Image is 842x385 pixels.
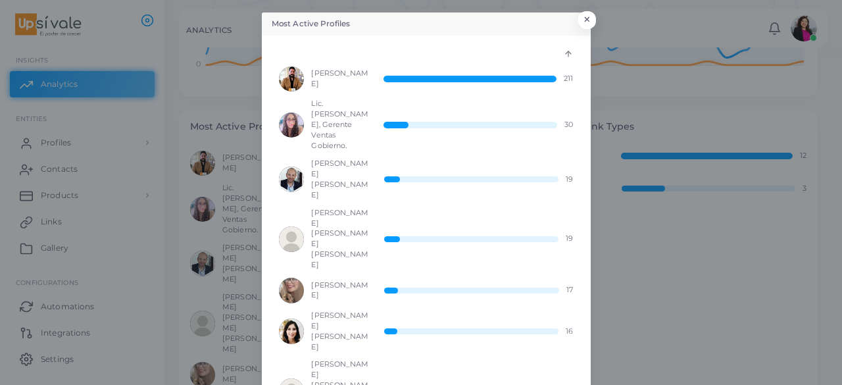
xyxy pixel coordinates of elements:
span: 211 [564,74,573,84]
span: 19 [566,234,573,244]
img: avatar [279,167,305,192]
img: avatar [279,66,305,92]
span: 19 [566,174,573,185]
span: 16 [566,326,573,337]
span: [PERSON_NAME] [311,280,370,301]
h5: Most Active Profiles [272,18,350,30]
span: Lic. [PERSON_NAME], Gerente Ventas Gobierno. [311,99,369,151]
img: avatar [279,226,305,252]
span: [PERSON_NAME] [311,68,369,90]
span: [PERSON_NAME] [PERSON_NAME] [311,159,369,201]
img: avatar [279,278,305,303]
span: 17 [566,285,573,295]
span: [PERSON_NAME] [PERSON_NAME] [PERSON_NAME] [311,208,369,271]
img: avatar [279,319,305,344]
img: avatar [279,113,305,138]
span: 30 [564,120,573,130]
span: [PERSON_NAME] [PERSON_NAME] [311,311,369,353]
button: Close [578,11,596,28]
